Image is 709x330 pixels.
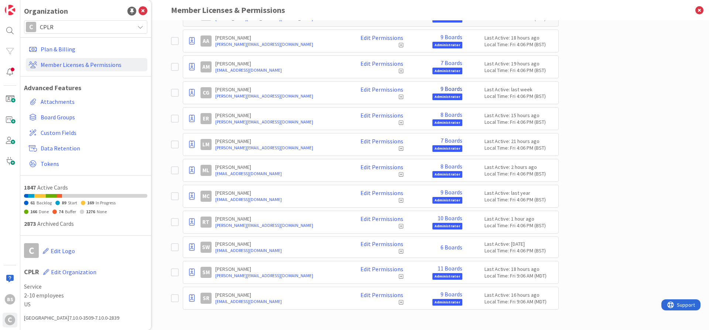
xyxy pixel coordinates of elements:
div: Local Time: Fri 4:06 PM (BST) [484,170,555,177]
a: 9 Boards [441,189,462,195]
span: CPLR [40,22,131,32]
span: None [97,209,107,214]
div: Last Active: 16 hours ago [484,292,555,298]
div: Local Time: Fri 4:06 PM (BST) [484,144,555,151]
div: Last Active: 19 hours ago [484,60,555,67]
a: Edit Permissions [360,164,403,170]
span: Administrator [432,145,462,152]
div: C [5,315,15,325]
div: Last Active: last year [484,190,555,196]
a: Edit Permissions [360,266,403,272]
span: Support [16,1,34,10]
a: 7 Boards [441,137,462,144]
div: Local Time: Fri 9:06 AM (MDT) [484,298,555,305]
a: 9 Boards [441,291,462,297]
a: Data Retention [26,142,147,155]
span: US [24,300,147,309]
div: Last Active: 1 hour ago [484,215,555,222]
span: Administrator [432,223,462,229]
span: Tokens [41,159,144,168]
p: [PERSON_NAME] [215,241,344,247]
p: [PERSON_NAME] [215,266,344,272]
a: 6 Boards [441,244,462,251]
a: [EMAIL_ADDRESS][DOMAIN_NAME] [215,196,344,203]
p: [PERSON_NAME] [215,112,344,119]
span: Administrator [432,93,462,100]
a: Board Groups [26,110,147,124]
div: Active Cards [24,183,147,192]
div: Local Time: Fri 4:06 PM (BST) [484,93,555,99]
span: Backlog [37,200,52,205]
span: Edit Logo [51,247,75,255]
span: Service [24,282,147,291]
button: Edit Organization [43,264,97,280]
div: Local Time: Fri 4:06 PM (BST) [484,247,555,254]
div: Local Time: Fri 4:06 PM (BST) [484,196,555,203]
p: [PERSON_NAME] [215,86,344,93]
span: Administrator [432,171,462,178]
a: Edit Permissions [360,138,403,144]
div: AA [201,35,212,47]
a: [PERSON_NAME][EMAIL_ADDRESS][DOMAIN_NAME] [215,119,344,125]
a: [EMAIL_ADDRESS][DOMAIN_NAME] [215,247,344,254]
span: 166 [30,209,37,214]
span: Board Groups [41,113,144,122]
div: Last Active: 15 hours ago [484,112,555,119]
span: 89 [62,200,66,205]
div: SW [201,242,212,253]
div: C [26,22,36,32]
a: Edit Permissions [360,292,403,298]
div: CG [201,87,212,98]
a: 9 Boards [441,34,462,40]
div: Local Time: Fri 9:06 AM (MDT) [484,272,555,279]
span: Start [68,200,77,205]
span: Administrator [432,68,462,74]
span: Done [39,209,49,214]
div: Last Active: [DATE] [484,241,555,247]
a: [PERSON_NAME][EMAIL_ADDRESS][DOMAIN_NAME] [215,93,344,99]
div: Local Time: Fri 4:06 PM (BST) [484,67,555,74]
a: Member Licenses & Permissions [26,58,147,71]
span: 169 [87,200,94,205]
div: Last Active: 2 hours ago [484,164,555,170]
div: ER [201,113,212,124]
div: LM [201,139,212,150]
div: [GEOGRAPHIC_DATA] 7.10.0-3509-7.10.0-2839 [24,314,147,322]
a: Custom Fields [26,126,147,139]
a: Plan & Billing [26,42,147,56]
a: [PERSON_NAME][EMAIL_ADDRESS][DOMAIN_NAME] [215,222,344,229]
span: Administrator [432,273,462,280]
a: Edit Permissions [360,190,403,196]
span: Data Retention [41,144,144,153]
span: Administrator [432,197,462,204]
a: Edit Permissions [360,215,403,222]
span: Administrator [432,299,462,306]
p: [PERSON_NAME] [215,164,344,170]
a: Edit Permissions [360,241,403,247]
span: Administrator [432,42,462,48]
a: Edit Permissions [360,86,403,93]
a: Edit Permissions [360,34,403,41]
div: Local Time: Fri 4:06 PM (BST) [484,119,555,125]
p: [PERSON_NAME] [215,292,344,298]
div: Last Active: last week [484,86,555,93]
a: 8 Boards [441,163,462,170]
p: [PERSON_NAME] [215,190,344,196]
div: Last Active: 18 hours ago [484,34,555,41]
a: 10 Boards [438,215,462,221]
a: [PERSON_NAME][EMAIL_ADDRESS][DOMAIN_NAME] [215,272,344,279]
img: Visit kanbanzone.com [5,5,15,15]
div: ML [201,165,212,176]
span: Administrator [432,119,462,126]
span: Edit Organization [51,268,96,276]
div: Organization [24,6,68,17]
div: Last Active: 21 hours ago [484,138,555,144]
div: Archived Cards [24,219,147,228]
div: BS [5,294,15,305]
a: [PERSON_NAME][EMAIL_ADDRESS][DOMAIN_NAME] [215,144,344,151]
a: 9 Boards [441,85,462,92]
span: Custom Fields [41,128,144,137]
a: Tokens [26,157,147,170]
h1: Advanced Features [24,84,147,92]
p: [PERSON_NAME] [215,34,344,41]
